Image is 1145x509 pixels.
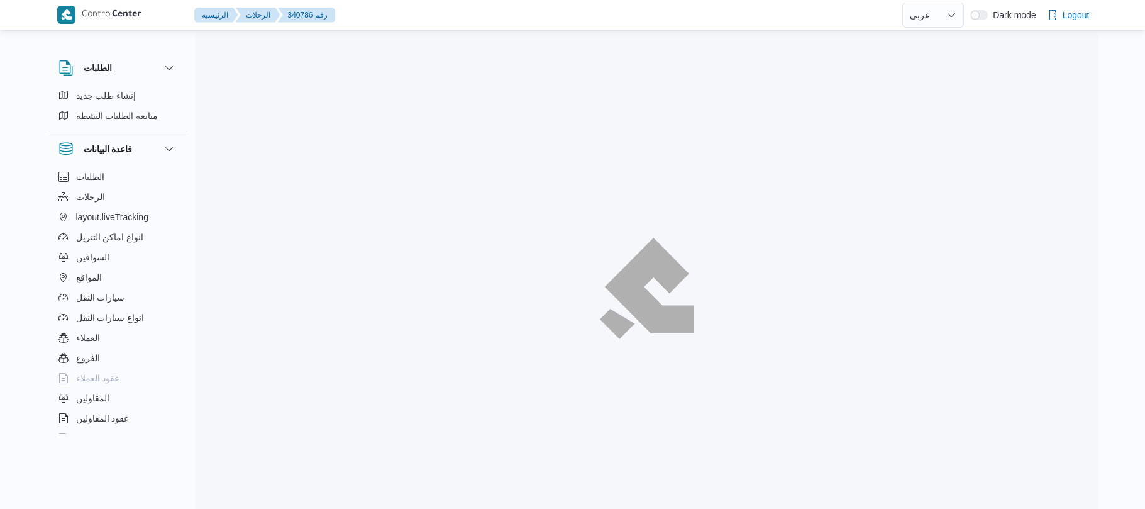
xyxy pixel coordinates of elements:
span: الفروع [76,350,100,366]
span: المواقع [76,270,102,285]
img: ILLA Logo [606,244,688,332]
h3: الطلبات [84,60,112,76]
span: سيارات النقل [76,290,125,305]
div: قاعدة البيانات [48,167,187,439]
button: انواع سيارات النقل [53,308,182,328]
button: عقود المقاولين [53,408,182,428]
button: سيارات النقل [53,288,182,308]
button: عقود العملاء [53,368,182,388]
button: layout.liveTracking [53,207,182,227]
span: عقود المقاولين [76,411,130,426]
span: متابعة الطلبات النشطة [76,108,158,123]
div: الطلبات [48,86,187,131]
button: المقاولين [53,388,182,408]
button: اجهزة التليفون [53,428,182,449]
span: Logout [1063,8,1090,23]
span: layout.liveTracking [76,210,148,225]
button: 340786 رقم [278,8,335,23]
img: X8yXhbKr1z7QwAAAABJRU5ErkJggg== [57,6,75,24]
button: انواع اماكن التنزيل [53,227,182,247]
button: إنشاء طلب جديد [53,86,182,106]
b: Center [112,10,141,20]
span: إنشاء طلب جديد [76,88,136,103]
span: Dark mode [988,10,1036,20]
span: المقاولين [76,391,109,406]
button: قاعدة البيانات [58,142,177,157]
h3: قاعدة البيانات [84,142,133,157]
button: متابعة الطلبات النشطة [53,106,182,126]
button: الرئيسيه [194,8,238,23]
span: الطلبات [76,169,104,184]
span: عقود العملاء [76,371,120,386]
span: انواع اماكن التنزيل [76,230,144,245]
span: انواع سيارات النقل [76,310,145,325]
button: الفروع [53,348,182,368]
button: Logout [1043,3,1095,28]
button: الرحلات [236,8,280,23]
button: الطلبات [53,167,182,187]
span: العملاء [76,330,100,345]
span: اجهزة التليفون [76,431,128,446]
button: العملاء [53,328,182,348]
button: الرحلات [53,187,182,207]
span: السواقين [76,250,109,265]
button: المواقع [53,267,182,288]
button: الطلبات [58,60,177,76]
button: السواقين [53,247,182,267]
span: الرحلات [76,189,105,204]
